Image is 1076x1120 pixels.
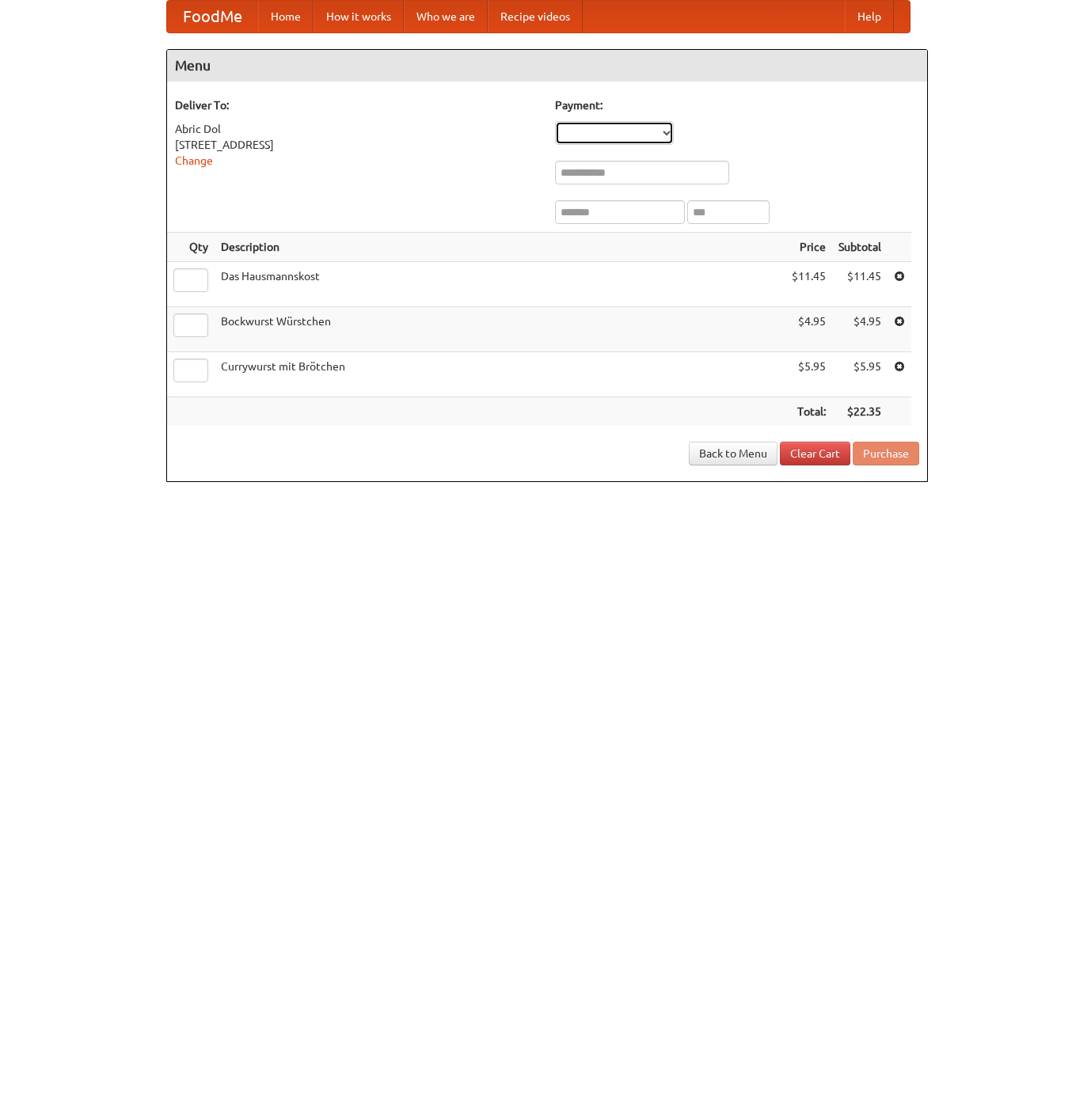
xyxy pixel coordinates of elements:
button: Purchase [853,442,919,465]
td: $11.45 [832,262,888,307]
a: Change [175,154,213,167]
td: $4.95 [832,307,888,352]
td: $4.95 [785,307,832,352]
td: Currywurst mit Brötchen [215,352,785,397]
th: $22.35 [832,397,888,427]
h4: Menu [167,50,927,82]
a: Home [258,1,314,32]
h5: Deliver To: [175,97,539,113]
a: Who we are [404,1,488,32]
th: Subtotal [832,233,888,262]
a: Back to Menu [689,442,778,465]
th: Price [785,233,832,262]
th: Qty [167,233,215,262]
a: Help [845,1,894,32]
th: Total: [785,397,832,427]
a: Recipe videos [488,1,583,32]
h5: Payment: [555,97,919,113]
td: $5.95 [785,352,832,397]
a: FoodMe [167,1,258,32]
td: Das Hausmannskost [215,262,785,307]
td: $5.95 [832,352,888,397]
a: Clear Cart [780,442,850,465]
div: [STREET_ADDRESS] [175,137,539,153]
td: Bockwurst Würstchen [215,307,785,352]
th: Description [215,233,785,262]
div: Abric Dol [175,121,539,137]
a: How it works [314,1,404,32]
td: $11.45 [785,262,832,307]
